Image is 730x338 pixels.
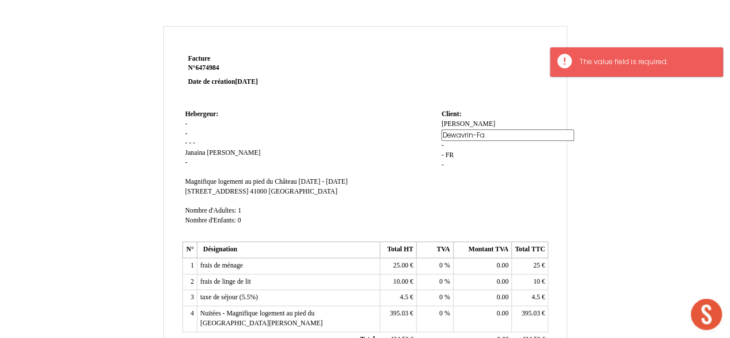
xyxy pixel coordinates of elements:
[185,130,188,138] span: -
[579,57,711,68] div: The value field is required.
[439,294,443,301] span: 0
[182,242,197,258] th: N°
[441,110,461,118] span: Client:
[185,139,188,147] span: -
[533,262,540,269] span: 25
[400,294,409,301] span: 4.5
[533,278,540,285] span: 10
[182,274,197,290] td: 2
[188,78,258,86] strong: Date de création
[522,310,540,317] span: 395.03
[182,306,197,332] td: 4
[193,139,195,147] span: -
[380,306,416,332] td: €
[417,290,453,306] td: %
[238,207,241,214] span: 1
[497,310,508,317] span: 0.00
[441,120,495,128] span: [PERSON_NAME]
[380,242,416,258] th: Total HT
[512,274,548,290] td: €
[268,188,337,195] span: [GEOGRAPHIC_DATA]
[250,188,267,195] span: 41000
[441,151,444,159] span: -
[417,258,453,274] td: %
[691,299,722,330] div: Ouvrir le chat
[441,142,444,149] span: -
[417,242,453,258] th: TVA
[512,242,548,258] th: Total TTC
[207,149,261,157] span: [PERSON_NAME]
[393,278,408,285] span: 10.00
[189,139,191,147] span: -
[185,188,249,195] span: [STREET_ADDRESS]
[298,178,347,185] span: [DATE] - [DATE]
[188,55,211,62] span: Facture
[380,290,416,306] td: €
[439,278,443,285] span: 0
[512,306,548,332] td: €
[185,178,297,185] span: Magnifique logement au pied du Château
[441,161,444,169] span: -
[197,242,380,258] th: Désignation
[497,294,508,301] span: 0.00
[439,262,443,269] span: 0
[182,290,197,306] td: 3
[185,159,188,166] span: -
[417,274,453,290] td: %
[185,149,205,157] span: Janaina
[200,262,243,269] span: frais de ménage
[497,278,508,285] span: 0.00
[185,110,219,118] span: Hebergeur:
[238,217,241,224] span: 0
[512,290,548,306] td: €
[531,294,540,301] span: 4.5
[390,310,408,317] span: 395.03
[439,310,443,317] span: 0
[497,262,508,269] span: 0.00
[512,258,548,274] td: €
[182,258,197,274] td: 1
[185,120,188,128] span: -
[200,278,251,285] span: frais de linge de lit
[417,306,453,332] td: %
[453,242,511,258] th: Montant TVA
[380,258,416,274] td: €
[185,207,237,214] span: Nombre d'Adultes:
[196,64,219,72] span: 6474984
[188,64,326,73] strong: N°
[200,294,258,301] span: taxe de séjour (5.5%)
[393,262,408,269] span: 25.00
[235,78,257,86] span: [DATE]
[185,217,236,224] span: Nombre d'Enfants:
[380,274,416,290] td: €
[200,310,323,327] span: Nuitées - Magnifique logement au pied du [GEOGRAPHIC_DATA][PERSON_NAME]
[446,151,454,159] span: FR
